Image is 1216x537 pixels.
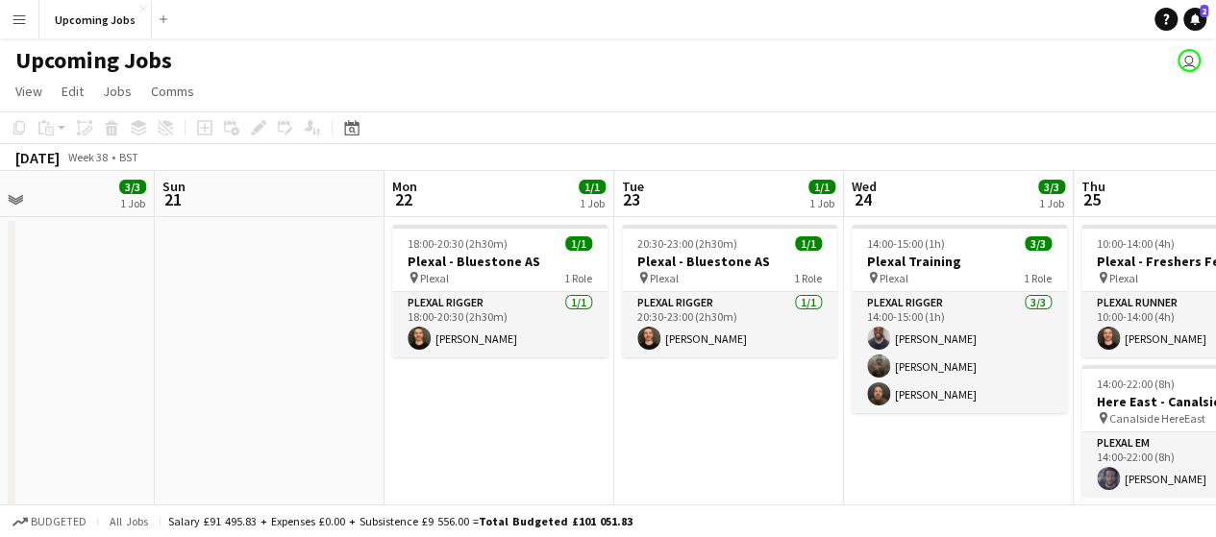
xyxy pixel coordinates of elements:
[10,511,89,532] button: Budgeted
[31,515,87,528] span: Budgeted
[1200,5,1208,17] span: 2
[143,79,202,104] a: Comms
[168,514,633,528] div: Salary £91 495.83 + Expenses £0.00 + Subsistence £9 556.00 =
[54,79,91,104] a: Edit
[106,514,152,528] span: All jobs
[1178,49,1201,72] app-user-avatar: Amy Williamson
[119,150,138,164] div: BST
[1183,8,1206,31] a: 2
[8,79,50,104] a: View
[15,83,42,100] span: View
[479,514,633,528] span: Total Budgeted £101 051.83
[95,79,139,104] a: Jobs
[62,83,84,100] span: Edit
[15,46,172,75] h1: Upcoming Jobs
[63,150,112,164] span: Week 38
[15,148,60,167] div: [DATE]
[39,1,152,38] button: Upcoming Jobs
[151,83,194,100] span: Comms
[103,83,132,100] span: Jobs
